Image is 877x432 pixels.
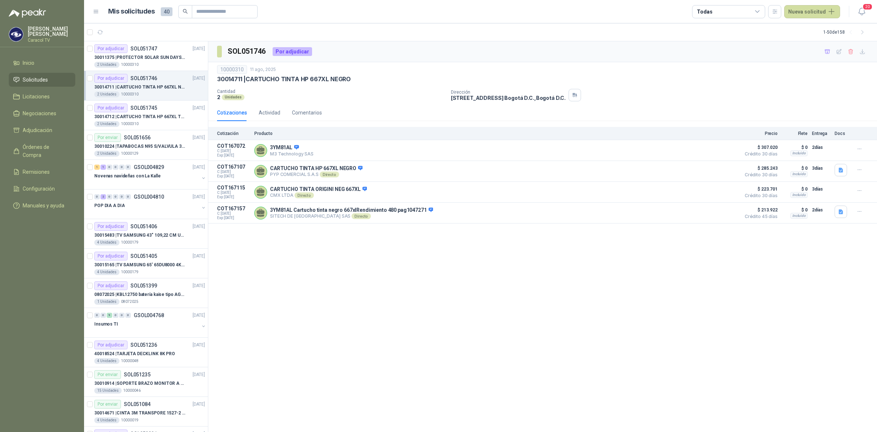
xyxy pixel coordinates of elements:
p: SOL051235 [124,372,151,377]
p: 10000046 [123,388,141,394]
p: [DATE] [193,194,205,200]
div: Por adjudicar [94,341,128,349]
p: 3YM81AL Cartucho tinta negro 667xlRendimiento 480 pag1047271 [270,207,433,214]
div: 10000310 [217,65,247,74]
p: SOL051405 [130,253,157,259]
a: Solicitudes [9,73,75,87]
span: Crédito 30 días [741,194,778,198]
p: 10000310 [121,121,138,127]
p: SOL051656 [124,135,151,140]
p: SOL051406 [130,224,157,229]
div: Directo [320,172,339,177]
div: 4 Unidades [94,417,119,423]
span: $ 213.922 [741,206,778,214]
p: GSOL004829 [134,165,164,170]
p: 11 ago, 2025 [250,66,276,73]
span: Crédito 30 días [741,173,778,177]
p: Cantidad [217,89,445,94]
a: Por adjudicarSOL051236[DATE] 40018524 |TARJETA DECKLINK 8K PRO4 Unidades10000048 [84,338,208,367]
p: SOL051399 [130,283,157,288]
a: 0 2 0 0 0 0 GSOL004810[DATE] POP DIA A DIA [94,192,206,216]
p: [DATE] [193,282,205,289]
p: CARTUCHO TINTA HP 667XL NEGRO [270,165,362,172]
p: 08072025 [121,299,138,305]
div: 0 [94,194,100,199]
p: SOL051745 [130,105,157,110]
div: Incluido [790,213,808,219]
div: 0 [113,165,118,170]
div: Cotizaciones [217,109,247,117]
span: Adjudicación [23,126,52,134]
p: Flete [782,131,808,136]
a: Remisiones [9,165,75,179]
div: 0 [107,194,112,199]
div: Incluido [790,150,808,156]
p: 10000179 [121,240,138,245]
p: 10000310 [121,62,138,68]
a: Manuales y ayuda [9,199,75,213]
span: C: [DATE] [217,191,250,195]
div: Por adjudicar [94,44,128,53]
div: 0 [119,165,125,170]
p: [DATE] [193,312,205,319]
span: $ 307.020 [741,143,778,152]
div: Por adjudicar [94,104,128,112]
div: 0 [100,313,106,318]
div: 4 Unidades [94,240,119,245]
p: [DATE] [193,223,205,230]
div: 0 [119,313,125,318]
div: 2 Unidades [94,121,119,127]
p: [PERSON_NAME] [PERSON_NAME] [28,26,75,37]
p: 10000129 [121,151,138,157]
span: Configuración [23,185,55,193]
span: Exp: [DATE] [217,195,250,199]
p: 2 días [812,143,830,152]
p: 2 [217,94,220,100]
img: Company Logo [9,27,23,41]
p: COT167072 [217,143,250,149]
span: $ 285.243 [741,164,778,173]
span: 40 [161,7,172,16]
p: COT167115 [217,185,250,191]
a: Por adjudicarSOL051746[DATE] 30014711 |CARTUCHO TINTA HP 667XL NEGRO2 Unidades10000310 [84,71,208,101]
a: Por enviarSOL051084[DATE] 30014671 |CINTA 3M TRANSPORE 1527-2 2" X ROLLO4 Unidades10000019 [84,397,208,427]
p: Cotización [217,131,250,136]
div: Por adjudicar [94,74,128,83]
div: 1 [94,165,100,170]
div: 1 Unidades [94,299,119,305]
p: 10000310 [121,91,138,97]
p: [DATE] [193,45,205,52]
div: 0 [119,194,125,199]
p: 30014711 | CARTUCHO TINTA HP 667XL NEGRO [94,84,185,91]
div: 2 [100,194,106,199]
span: Crédito 45 días [741,214,778,219]
p: Dirección [451,90,566,95]
a: Licitaciones [9,90,75,104]
span: Exp: [DATE] [217,153,250,158]
h3: SOL051746 [228,46,267,57]
p: [DATE] [193,253,205,260]
p: 30015165 | TV SAMSUNG 65' 65DU8000 4K UHD LED [94,262,185,268]
div: Por adjudicar [273,47,312,56]
p: GSOL004768 [134,313,164,318]
p: SOL051084 [124,402,151,407]
p: 30014712 | CARTUCHO TINTA HP 667XL TRICOLOR [94,113,185,120]
p: 30014711 | CARTUCHO TINTA HP 667XL NEGRO [217,75,351,83]
a: Adjudicación [9,123,75,137]
span: $ 223.701 [741,185,778,194]
span: Solicitudes [23,76,48,84]
span: Exp: [DATE] [217,174,250,179]
a: Negociaciones [9,106,75,120]
span: search [183,9,188,14]
p: COT167107 [217,164,250,170]
p: [DATE] [193,371,205,378]
div: Por enviar [94,133,121,142]
p: [STREET_ADDRESS] Bogotá D.C. , Bogotá D.C. [451,95,566,101]
a: Órdenes de Compra [9,140,75,162]
button: 20 [855,5,868,18]
p: $ 0 [782,143,808,152]
p: 2 días [812,206,830,214]
a: Configuración [9,182,75,196]
p: 30011375 | PROTECTOR SOLAR SUN DAYS LOCION FPS 50 CAJA X 24 UN [94,54,185,61]
img: Logo peakr [9,9,46,18]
